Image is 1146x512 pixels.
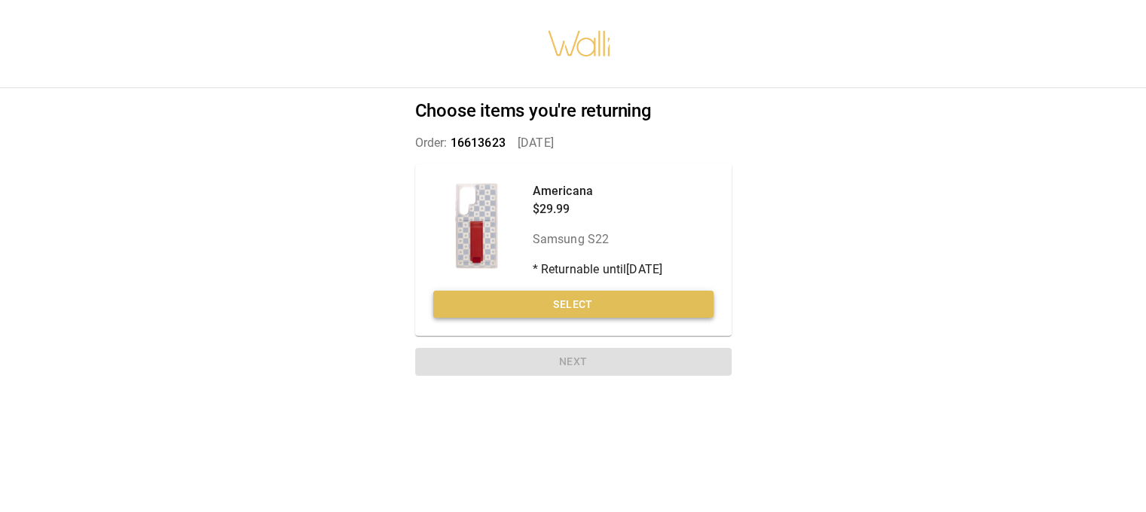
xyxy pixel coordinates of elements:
[547,11,612,76] img: walli-inc.myshopify.com
[451,136,506,150] span: 16613623
[415,100,732,122] h2: Choose items you're returning
[533,261,663,279] p: * Returnable until [DATE]
[533,230,663,248] p: Samsung S22
[533,182,663,200] p: Americana
[533,200,663,218] p: $29.99
[433,291,714,318] button: Select
[415,134,732,152] p: Order: [DATE]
